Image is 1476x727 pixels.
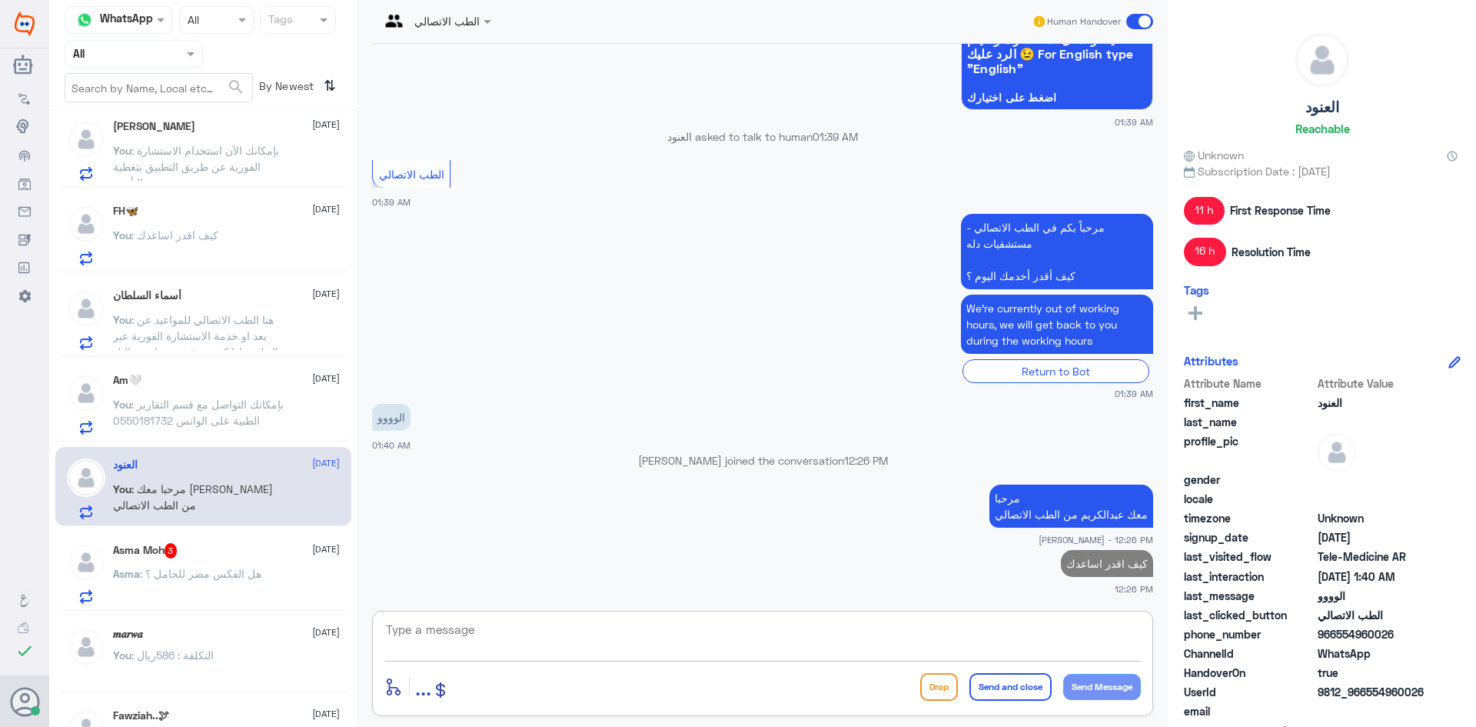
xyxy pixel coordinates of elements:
[1318,491,1429,507] span: null
[1063,674,1141,700] button: Send Message
[1184,163,1461,179] span: Subscription Date : [DATE]
[312,542,340,556] span: [DATE]
[165,543,178,559] span: 3
[312,625,340,639] span: [DATE]
[113,709,169,722] h5: Fawziah..🕊
[415,672,431,700] span: ...
[1305,98,1339,116] h5: العنود
[227,78,245,96] span: search
[113,313,278,391] span: : هنا الطب الاتصالي للمواعيد عن بعد او خدمة الاستشارة الفورية عبر التطبيق اذا كنتي ترغبين بقراءة ...
[1184,569,1315,585] span: last_interaction
[1184,665,1315,681] span: HandoverOn
[372,452,1153,469] p: [PERSON_NAME] joined the conversation
[67,205,105,243] img: defaultAdmin.png
[113,567,140,580] span: Asma
[113,398,284,427] span: : بإمكانك التواصل مع قسم التقارير الطبية على الواتس 0550181732
[113,482,273,512] span: : مرحبا معك [PERSON_NAME] من الطب الاتصالي
[312,287,340,301] span: [DATE]
[113,374,141,387] h5: Am🤍
[113,459,138,472] h5: العنود
[67,543,105,582] img: defaultAdmin.png
[113,289,181,302] h5: أسماء السلطان
[813,130,858,143] span: 01:39 AM
[1184,549,1315,565] span: last_visited_flow
[1318,588,1429,604] span: الوووو
[372,128,1153,145] p: العنود asked to talk to human
[1184,147,1244,163] span: Unknown
[1318,684,1429,700] span: 9812_966554960026
[1184,414,1315,430] span: last_name
[1184,238,1226,265] span: 16 h
[113,120,195,133] h5: Ahmed
[1318,703,1429,719] span: null
[1318,607,1429,623] span: الطب الاتصالي
[113,144,131,157] span: You
[113,313,131,326] span: You
[1184,588,1315,604] span: last_message
[227,75,245,100] button: search
[1318,529,1429,545] span: 2025-04-21T18:00:14.421Z
[15,12,35,36] img: Widebot Logo
[1184,607,1315,623] span: last_clicked_button
[1061,550,1153,577] p: 17/9/2025, 12:26 PM
[1184,375,1315,392] span: Attribute Name
[989,485,1153,528] p: 17/9/2025, 12:26 PM
[1039,533,1153,546] span: [PERSON_NAME] - 12:26 PM
[1318,395,1429,411] span: العنود
[312,202,340,216] span: [DATE]
[1184,703,1315,719] span: email
[253,73,317,104] span: By Newest
[1230,202,1331,218] span: First Response Time
[1232,244,1311,260] span: Resolution Time
[113,543,178,559] h5: Asma Moh
[372,197,411,207] span: 01:39 AM
[1184,197,1225,225] span: 11 h
[113,398,131,411] span: You
[113,205,138,218] h5: FH🦋
[113,228,131,242] span: You
[131,649,214,662] span: : التكلفة : 586ريال
[1184,395,1315,411] span: first_name
[967,92,1147,104] span: اضغط على اختيارك
[844,454,888,467] span: 12:26 PM
[1184,283,1209,297] h6: Tags
[1318,433,1356,472] img: defaultAdmin.png
[962,359,1149,383] div: Return to Bot
[1115,582,1153,595] span: 12:26 PM
[969,673,1052,701] button: Send and close
[67,120,105,158] img: defaultAdmin.png
[1184,491,1315,507] span: locale
[1184,472,1315,488] span: gender
[1318,549,1429,565] span: Tele-Medicine AR
[312,372,340,385] span: [DATE]
[1318,375,1429,392] span: Attribute Value
[961,214,1153,289] p: 17/9/2025, 1:39 AM
[73,8,96,32] img: whatsapp.png
[1318,665,1429,681] span: true
[372,440,411,450] span: 01:40 AM
[1047,15,1121,28] span: Human Handover
[131,228,218,242] span: : كيف اقدر اساعدك
[1184,645,1315,662] span: ChannelId
[1318,626,1429,642] span: 966554960026
[1184,684,1315,700] span: UserId
[266,11,293,31] div: Tags
[372,404,411,431] p: 17/9/2025, 1:40 AM
[1184,510,1315,526] span: timezone
[1318,645,1429,662] span: 2
[67,374,105,412] img: defaultAdmin.png
[113,482,131,495] span: You
[379,168,444,181] span: الطب الاتصالي
[1318,510,1429,526] span: Unknown
[140,567,261,580] span: : هل الفكس مضر للحامل ؟
[1184,433,1315,469] span: profile_pic
[324,73,336,98] i: ⇅
[113,649,131,662] span: You
[1115,115,1153,128] span: 01:39 AM
[312,456,340,470] span: [DATE]
[67,459,105,497] img: defaultAdmin.png
[961,295,1153,354] p: 17/9/2025, 1:39 AM
[65,74,252,102] input: Search by Name, Local etc…
[67,289,105,328] img: defaultAdmin.png
[1115,387,1153,400] span: 01:39 AM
